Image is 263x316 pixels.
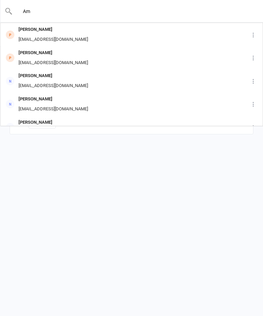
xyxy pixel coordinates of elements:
div: [EMAIL_ADDRESS][DOMAIN_NAME] [16,81,90,91]
div: [EMAIL_ADDRESS][DOMAIN_NAME] [16,104,90,114]
div: [PERSON_NAME] [16,118,90,127]
div: [EMAIL_ADDRESS][DOMAIN_NAME] [16,35,90,45]
div: [PERSON_NAME] [16,48,90,58]
div: [PERSON_NAME] [16,25,90,35]
div: [PERSON_NAME] [16,94,90,104]
div: [EMAIL_ADDRESS][DOMAIN_NAME] [16,58,90,68]
div: [PERSON_NAME] [16,71,90,81]
input: Search... [13,7,251,16]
